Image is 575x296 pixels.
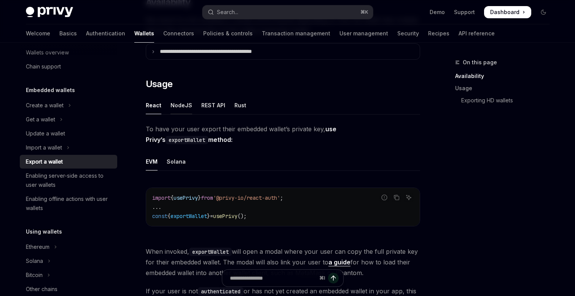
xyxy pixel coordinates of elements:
[26,115,55,124] div: Get a wallet
[328,273,339,283] button: Send message
[146,78,173,90] span: Usage
[360,9,368,15] span: ⌘ K
[203,24,253,43] a: Policies & controls
[86,24,125,43] a: Authentication
[26,171,113,189] div: Enabling server-side access to user wallets
[26,194,113,213] div: Enabling offline actions with user wallets
[167,153,186,170] div: Solana
[146,124,420,145] span: To have your user export their embedded wallet’s private key,
[152,194,170,201] span: import
[26,157,63,166] div: Export a wallet
[174,194,198,201] span: usePrivy
[166,136,208,144] code: exportWallet
[459,24,495,43] a: API reference
[201,96,225,114] div: REST API
[463,58,497,67] span: On this page
[430,8,445,16] a: Demo
[455,82,556,94] a: Usage
[26,285,57,294] div: Other chains
[59,24,77,43] a: Basics
[26,227,62,236] h5: Using wallets
[20,282,117,296] a: Other chains
[26,62,61,71] div: Chain support
[20,113,117,126] button: Toggle Get a wallet section
[189,248,232,256] code: exportWallet
[230,270,316,286] input: Ask a question...
[20,240,117,254] button: Toggle Ethereum section
[202,5,373,19] button: Open search
[428,24,449,43] a: Recipes
[213,194,280,201] span: '@privy-io/react-auth'
[20,192,117,215] a: Enabling offline actions with user wallets
[237,213,247,220] span: ();
[455,94,556,107] a: Exporting HD wallets
[328,258,350,266] a: a guide
[163,24,194,43] a: Connectors
[490,8,519,16] span: Dashboard
[167,213,170,220] span: {
[134,24,154,43] a: Wallets
[170,96,192,114] div: NodeJS
[146,96,161,114] div: React
[26,256,43,266] div: Solana
[404,193,414,202] button: Ask AI
[20,169,117,192] a: Enabling server-side access to user wallets
[397,24,419,43] a: Security
[146,246,420,278] span: When invoked, will open a modal where your user can copy the full private key for their embedded ...
[234,96,246,114] div: Rust
[26,129,65,138] div: Update a wallet
[201,194,213,201] span: from
[20,268,117,282] button: Toggle Bitcoin section
[26,143,62,152] div: Import a wallet
[20,141,117,154] button: Toggle Import a wallet section
[26,242,49,251] div: Ethereum
[213,213,237,220] span: usePrivy
[152,213,167,220] span: const
[339,24,388,43] a: User management
[152,204,161,210] span: ...
[20,155,117,169] a: Export a wallet
[170,194,174,201] span: {
[26,101,64,110] div: Create a wallet
[392,193,401,202] button: Copy the contents from the code block
[454,8,475,16] a: Support
[20,60,117,73] a: Chain support
[198,194,201,201] span: }
[262,24,330,43] a: Transaction management
[210,213,213,220] span: =
[26,24,50,43] a: Welcome
[537,6,550,18] button: Toggle dark mode
[455,70,556,82] a: Availability
[20,127,117,140] a: Update a wallet
[207,213,210,220] span: }
[379,193,389,202] button: Report incorrect code
[170,213,207,220] span: exportWallet
[20,99,117,112] button: Toggle Create a wallet section
[26,271,43,280] div: Bitcoin
[26,7,73,18] img: dark logo
[26,86,75,95] h5: Embedded wallets
[484,6,531,18] a: Dashboard
[146,153,158,170] div: EVM
[20,254,117,268] button: Toggle Solana section
[217,8,238,17] div: Search...
[280,194,283,201] span: ;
